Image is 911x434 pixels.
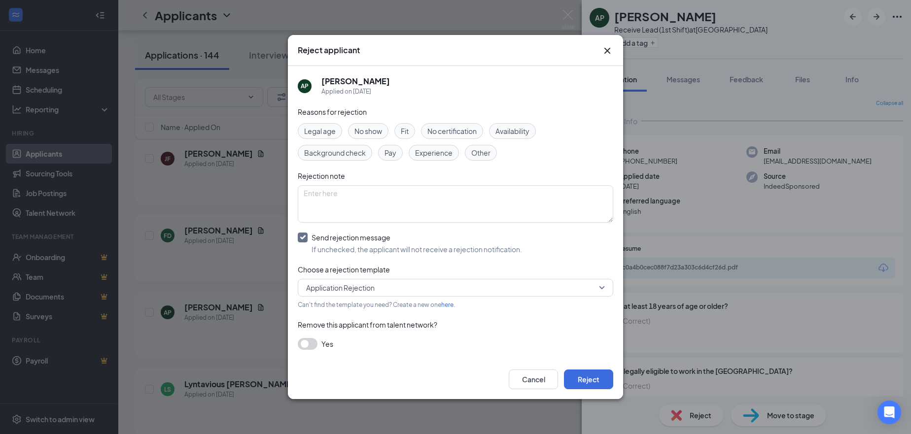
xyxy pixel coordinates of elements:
[306,280,375,295] span: Application Rejection
[321,87,390,97] div: Applied on [DATE]
[601,45,613,57] button: Close
[298,107,367,116] span: Reasons for rejection
[877,401,901,424] div: Open Intercom Messenger
[441,301,454,308] a: here
[321,76,390,87] h5: [PERSON_NAME]
[601,45,613,57] svg: Cross
[471,147,491,158] span: Other
[509,369,558,389] button: Cancel
[401,126,409,136] span: Fit
[385,147,396,158] span: Pay
[564,369,613,389] button: Reject
[301,82,309,90] div: AP
[495,126,529,136] span: Availability
[321,338,333,350] span: Yes
[304,147,366,158] span: Background check
[298,320,437,329] span: Remove this applicant from talent network?
[298,171,345,180] span: Rejection note
[298,45,360,56] h3: Reject applicant
[304,126,336,136] span: Legal age
[298,265,390,274] span: Choose a rejection template
[298,301,455,308] span: Can't find the template you need? Create a new one .
[427,126,477,136] span: No certification
[354,126,382,136] span: No show
[415,147,453,158] span: Experience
